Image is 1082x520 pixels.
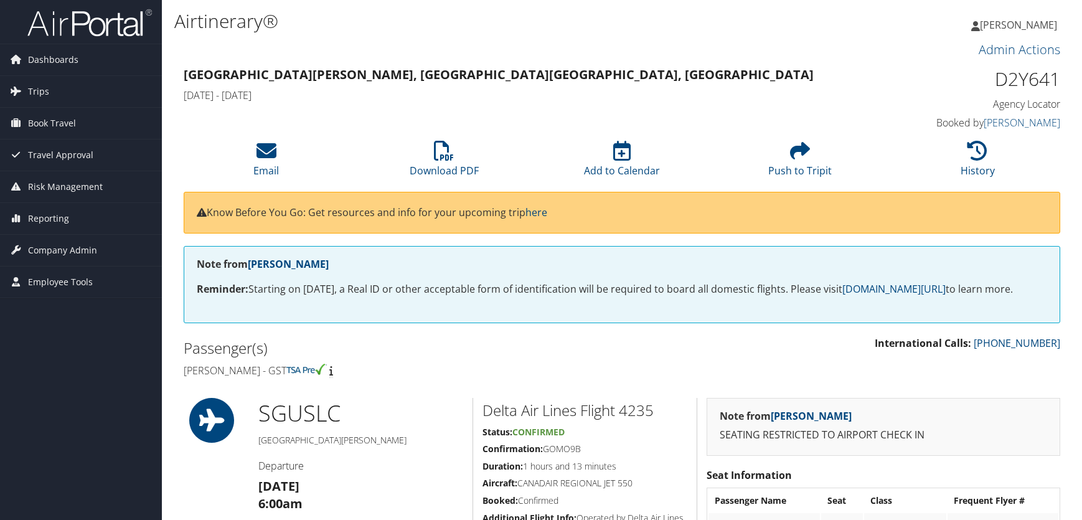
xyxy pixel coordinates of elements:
[197,281,1047,298] p: Starting on [DATE], a Real ID or other acceptable form of identification will be required to boar...
[197,205,1047,221] p: Know Before You Go: Get resources and info for your upcoming trip
[482,494,687,507] h5: Confirmed
[771,409,852,423] a: [PERSON_NAME]
[980,18,1057,32] span: [PERSON_NAME]
[821,489,863,512] th: Seat
[197,257,329,271] strong: Note from
[864,489,946,512] th: Class
[512,426,565,438] span: Confirmed
[28,235,97,266] span: Company Admin
[174,8,771,34] h1: Airtinerary®
[286,364,327,375] img: tsa-precheck.png
[253,148,279,177] a: Email
[184,338,613,359] h2: Passenger(s)
[482,460,523,472] strong: Duration:
[482,494,518,506] strong: Booked:
[482,477,517,489] strong: Aircraft:
[410,148,479,177] a: Download PDF
[855,97,1061,111] h4: Agency Locator
[768,148,832,177] a: Push to Tripit
[961,148,995,177] a: History
[248,257,329,271] a: [PERSON_NAME]
[184,88,837,102] h4: [DATE] - [DATE]
[258,398,464,429] h1: SGU SLC
[525,206,547,219] a: here
[708,489,821,512] th: Passenger Name
[482,477,687,489] h5: CANADAIR REGIONAL JET 550
[184,66,814,83] strong: [GEOGRAPHIC_DATA][PERSON_NAME], [GEOGRAPHIC_DATA] [GEOGRAPHIC_DATA], [GEOGRAPHIC_DATA]
[184,364,613,377] h4: [PERSON_NAME] - GST
[855,116,1061,130] h4: Booked by
[27,8,152,37] img: airportal-logo.png
[258,459,464,473] h4: Departure
[974,336,1060,350] a: [PHONE_NUMBER]
[28,171,103,202] span: Risk Management
[971,6,1070,44] a: [PERSON_NAME]
[258,495,303,512] strong: 6:00am
[28,203,69,234] span: Reporting
[28,108,76,139] span: Book Travel
[855,66,1061,92] h1: D2Y641
[28,44,78,75] span: Dashboards
[720,427,1047,443] p: SEATING RESTRICTED TO AIRPORT CHECK IN
[948,489,1058,512] th: Frequent Flyer #
[482,443,543,455] strong: Confirmation:
[28,267,93,298] span: Employee Tools
[258,478,299,494] strong: [DATE]
[258,434,464,447] h5: [GEOGRAPHIC_DATA][PERSON_NAME]
[197,282,248,296] strong: Reminder:
[28,76,49,107] span: Trips
[482,460,687,473] h5: 1 hours and 13 minutes
[482,426,512,438] strong: Status:
[584,148,660,177] a: Add to Calendar
[979,41,1060,58] a: Admin Actions
[875,336,971,350] strong: International Calls:
[482,443,687,455] h5: GOMO9B
[720,409,852,423] strong: Note from
[482,400,687,421] h2: Delta Air Lines Flight 4235
[984,116,1060,130] a: [PERSON_NAME]
[28,139,93,171] span: Travel Approval
[842,282,946,296] a: [DOMAIN_NAME][URL]
[707,468,792,482] strong: Seat Information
